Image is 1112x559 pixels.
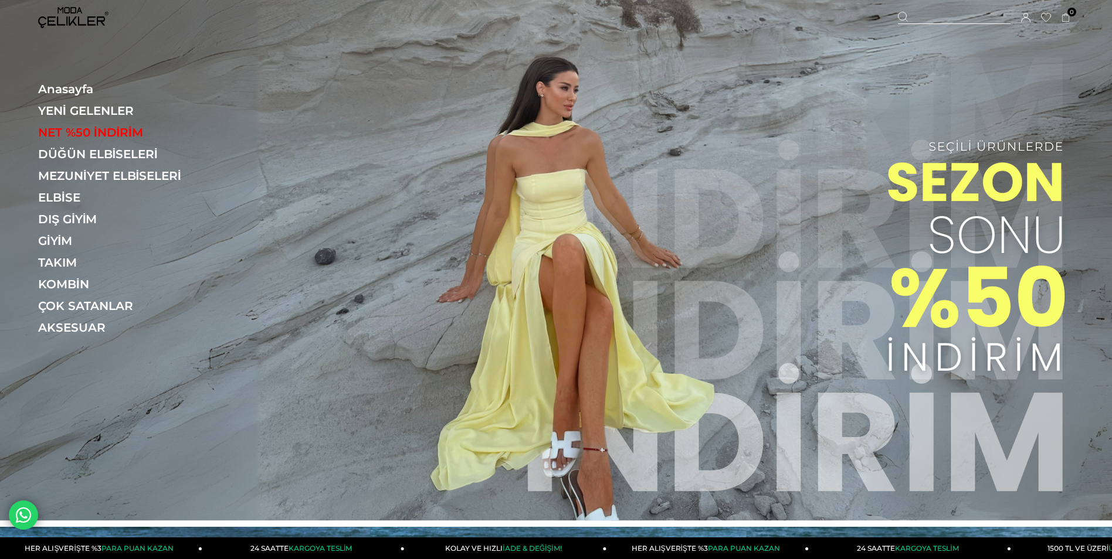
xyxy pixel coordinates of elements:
a: 24 SAATTEKARGOYA TESLİM [202,537,405,559]
img: logo [38,7,109,28]
a: ÇOK SATANLAR [38,299,199,313]
span: KARGOYA TESLİM [895,544,958,553]
span: PARA PUAN KAZAN [708,544,780,553]
a: DÜĞÜN ELBİSELERİ [38,147,199,161]
a: Anasayfa [38,82,199,96]
a: ELBİSE [38,190,199,204]
a: DIŞ GİYİM [38,212,199,226]
span: İADE & DEĞİŞİM! [503,544,561,553]
a: NET %50 İNDİRİM [38,125,199,139]
span: 0 [1067,8,1076,16]
a: 0 [1062,13,1070,22]
a: GİYİM [38,234,199,248]
a: YENİ GELENLER [38,104,199,118]
a: HER ALIŞVERİŞTE %3PARA PUAN KAZAN [606,537,809,559]
span: PARA PUAN KAZAN [101,544,174,553]
a: KOMBİN [38,277,199,291]
a: MEZUNİYET ELBİSELERİ [38,169,199,183]
a: 24 SAATTEKARGOYA TESLİM [809,537,1011,559]
span: KARGOYA TESLİM [289,544,352,553]
a: AKSESUAR [38,321,199,335]
a: TAKIM [38,255,199,270]
a: KOLAY VE HIZLIİADE & DEĞİŞİM! [405,537,607,559]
